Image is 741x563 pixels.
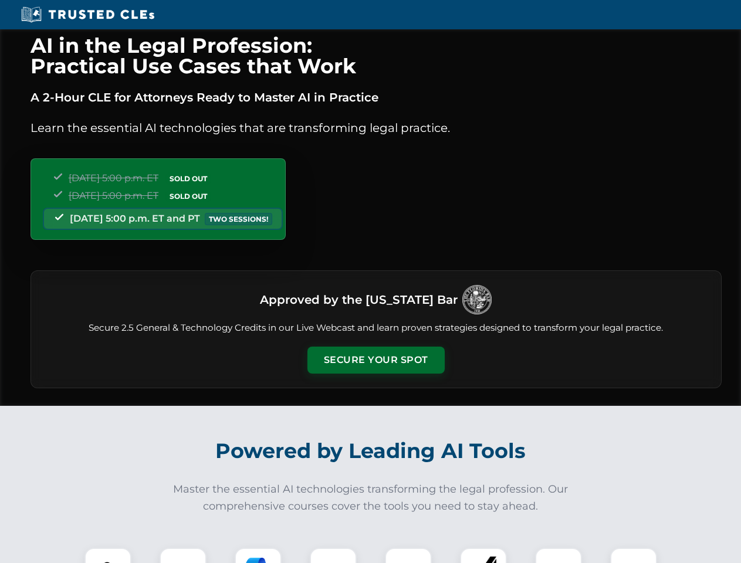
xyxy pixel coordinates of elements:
h1: AI in the Legal Profession: Practical Use Cases that Work [31,35,722,76]
span: SOLD OUT [165,172,211,185]
span: [DATE] 5:00 p.m. ET [69,190,158,201]
p: Secure 2.5 General & Technology Credits in our Live Webcast and learn proven strategies designed ... [45,321,707,335]
h2: Powered by Leading AI Tools [46,430,696,472]
span: SOLD OUT [165,190,211,202]
img: Trusted CLEs [18,6,158,23]
p: Master the essential AI technologies transforming the legal profession. Our comprehensive courses... [165,481,576,515]
span: [DATE] 5:00 p.m. ET [69,172,158,184]
img: Logo [462,285,492,314]
button: Secure Your Spot [307,347,445,374]
h3: Approved by the [US_STATE] Bar [260,289,458,310]
p: Learn the essential AI technologies that are transforming legal practice. [31,118,722,137]
p: A 2-Hour CLE for Attorneys Ready to Master AI in Practice [31,88,722,107]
